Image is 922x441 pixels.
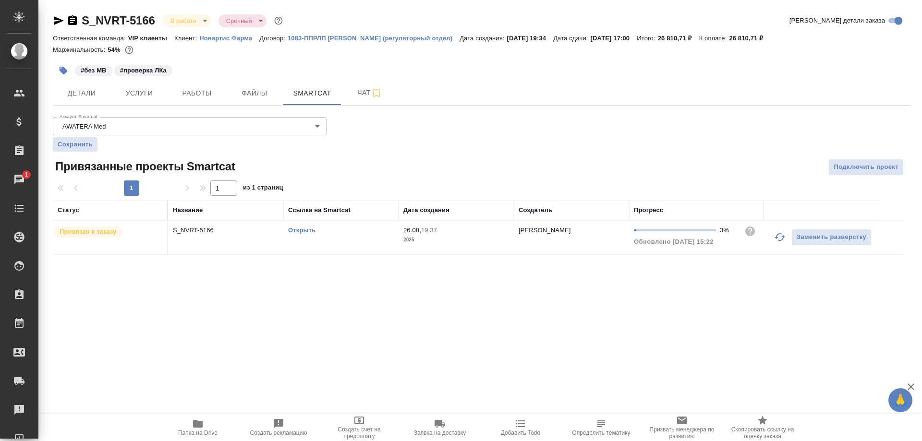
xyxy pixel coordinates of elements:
a: Открыть [288,226,315,234]
div: В работе [163,14,211,27]
div: В работе [218,14,267,27]
p: S_NVRT-5166 [173,226,279,235]
button: Сохранить [53,137,97,152]
div: Ссылка на Smartcat [288,205,351,215]
span: Smartcat [289,87,335,99]
p: Клиент: [174,35,199,42]
p: Договор: [259,35,288,42]
span: из 1 страниц [243,182,283,196]
p: Привязан к заказу [60,227,117,237]
span: без МВ [74,66,113,74]
a: S_NVRT-5166 [82,14,155,27]
span: 1 [19,170,34,179]
button: Доп статусы указывают на важность/срочность заказа [272,14,285,27]
div: Создатель [519,205,552,215]
div: Название [173,205,203,215]
div: Статус [58,205,79,215]
p: К оплате: [699,35,729,42]
a: Новартис Фарма [199,34,259,42]
p: [DATE] 19:34 [507,35,554,42]
p: Маржинальность: [53,46,108,53]
a: 1083-ППРЛП [PERSON_NAME] (регуляторный отдел) [288,34,460,42]
p: 1083-ППРЛП [PERSON_NAME] (регуляторный отдел) [288,35,460,42]
button: 🙏 [888,388,912,412]
span: 🙏 [892,390,909,410]
p: 19:37 [421,226,437,234]
span: Чат [347,87,393,99]
span: Файлы [231,87,278,99]
span: Привязанные проекты Smartcat [53,159,235,174]
svg: Подписаться [371,87,382,99]
p: 54% [108,46,122,53]
button: Обновить прогресс [768,226,791,249]
p: Итого: [637,35,657,42]
p: Дата создания: [460,35,507,42]
div: Прогресс [634,205,663,215]
div: Дата создания [403,205,449,215]
span: Обновлено [DATE] 15:22 [634,238,714,245]
p: [DATE] 17:00 [591,35,637,42]
p: Дата сдачи: [553,35,590,42]
span: Сохранить [58,140,93,149]
span: Услуги [116,87,162,99]
span: [PERSON_NAME] детали заказа [789,16,885,25]
button: В работе [168,17,199,25]
a: 1 [2,167,36,191]
div: 3% [720,226,737,235]
button: Заменить разверстку [791,229,872,246]
p: VIP клиенты [128,35,174,42]
button: Скопировать ссылку для ЯМессенджера [53,15,64,26]
p: #без МВ [81,66,107,75]
p: 2025 [403,235,509,245]
button: Подключить проект [828,159,904,176]
span: Детали [59,87,105,99]
p: Ответственная команда: [53,35,128,42]
p: Новартис Фарма [199,35,259,42]
button: Скопировать ссылку [67,15,78,26]
span: Работы [174,87,220,99]
p: 26 810,71 ₽ [729,35,770,42]
span: Подключить проект [834,162,898,173]
div: AWATERA Med [53,117,327,135]
span: Заменить разверстку [797,232,866,243]
p: 26.08, [403,226,421,234]
button: Срочный [223,17,255,25]
button: AWATERA Med [60,122,109,131]
p: [PERSON_NAME] [519,226,571,234]
button: Добавить тэг [53,60,74,81]
p: #проверка ЛКа [120,66,167,75]
button: 10312.92 RUB; [123,44,135,56]
p: 26 810,71 ₽ [658,35,699,42]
